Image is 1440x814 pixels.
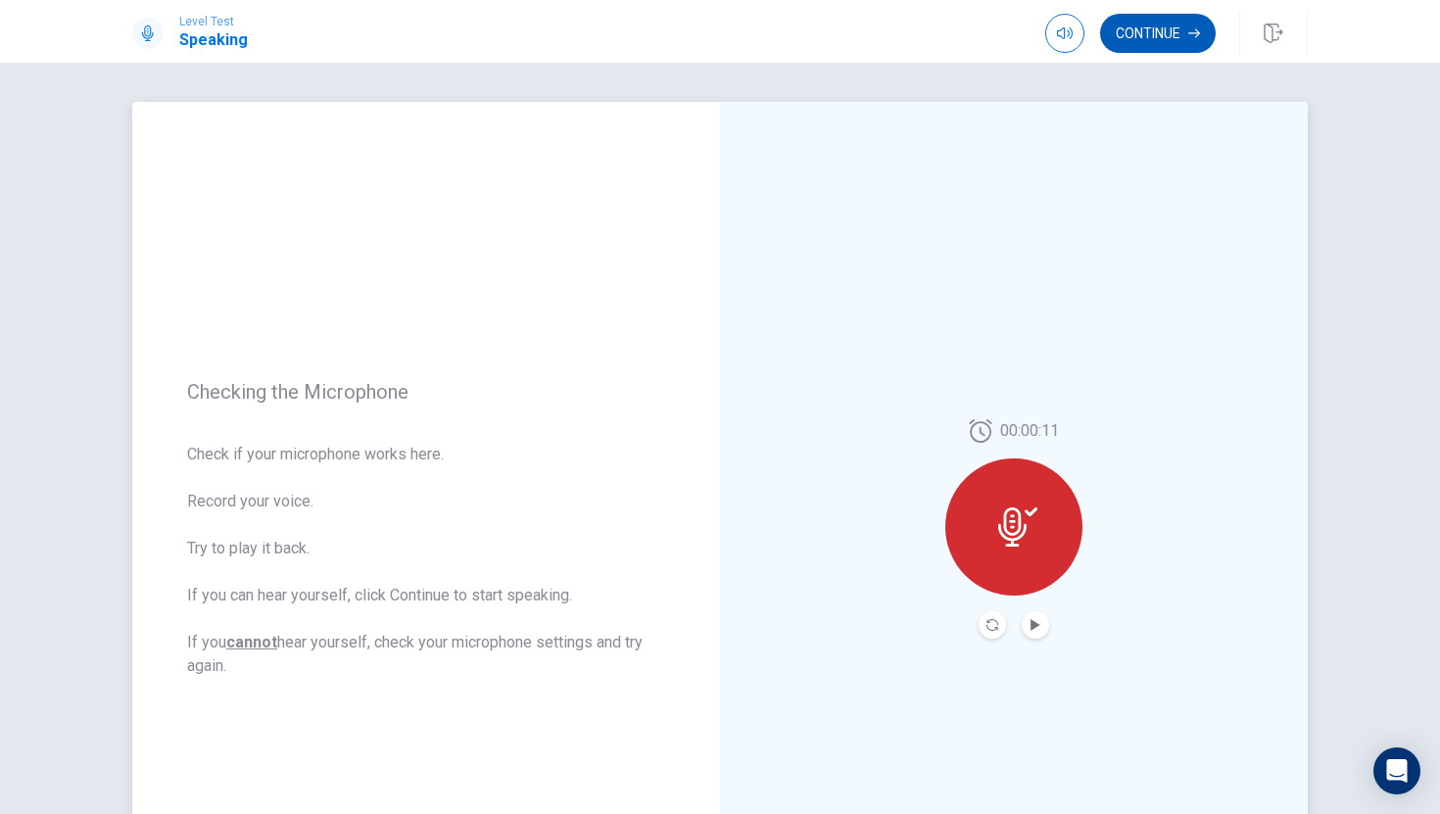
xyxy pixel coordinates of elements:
[1100,14,1216,53] button: Continue
[226,633,277,651] u: cannot
[1022,611,1049,639] button: Play Audio
[1373,747,1420,794] div: Open Intercom Messenger
[179,15,248,28] span: Level Test
[187,443,665,678] span: Check if your microphone works here. Record your voice. Try to play it back. If you can hear your...
[1000,419,1059,443] span: 00:00:11
[979,611,1006,639] button: Record Again
[187,380,665,404] span: Checking the Microphone
[179,28,248,52] h1: Speaking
